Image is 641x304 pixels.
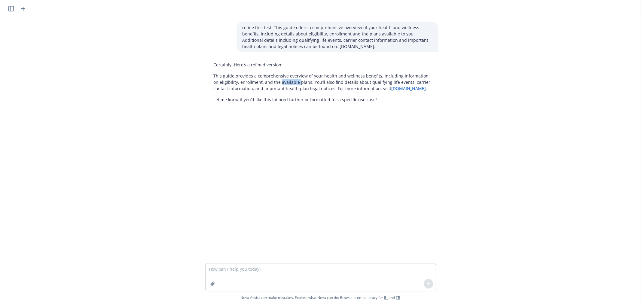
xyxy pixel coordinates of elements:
a: [DOMAIN_NAME] [392,86,426,91]
span: Nova Assist can make mistakes. Explore what Nova can do: Browse prompt library for and [241,291,401,304]
p: This guide provides a comprehensive overview of your health and wellness benefits, including info... [214,73,432,92]
p: Let me know if you’d like this tailored further or formatted for a specific use case! [214,96,432,103]
p: refine this test: This guide offers a comprehensive overview of your health and wellness benefits... [243,24,432,50]
p: Certainly! Here’s a refined version: [214,62,432,68]
a: BI [384,295,388,300]
a: TR [396,295,401,300]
